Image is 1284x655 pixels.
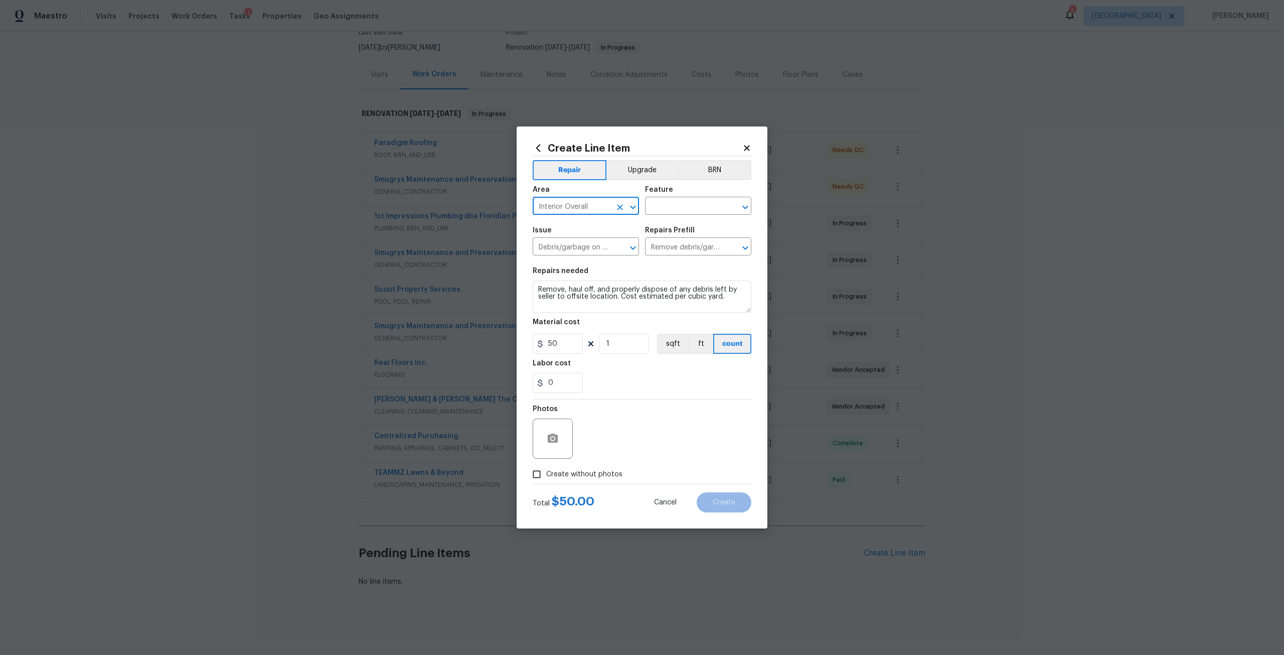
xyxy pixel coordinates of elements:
h5: Material cost [533,319,580,326]
button: ft [688,334,713,354]
button: Open [738,241,752,255]
button: BRN [678,160,751,180]
button: Open [626,241,640,255]
textarea: Remove, haul off, and properly dispose of any debris left by seller to offsite location. Cost est... [533,281,751,313]
span: Create [713,499,735,506]
button: Create [697,492,751,512]
h5: Issue [533,227,552,234]
button: Clear [613,200,627,214]
div: Total [533,496,594,508]
span: Create without photos [546,469,622,480]
span: Cancel [654,499,677,506]
h5: Photos [533,406,558,413]
h5: Area [533,186,550,193]
button: Repair [533,160,606,180]
h5: Repairs Prefill [645,227,695,234]
h5: Repairs needed [533,268,588,275]
h2: Create Line Item [533,143,742,154]
button: Upgrade [606,160,678,180]
button: sqft [657,334,688,354]
button: Open [626,200,640,214]
button: Open [738,200,752,214]
span: $ 50.00 [552,495,594,507]
button: count [713,334,751,354]
h5: Labor cost [533,360,571,367]
button: Cancel [638,492,693,512]
h5: Feature [645,186,673,193]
